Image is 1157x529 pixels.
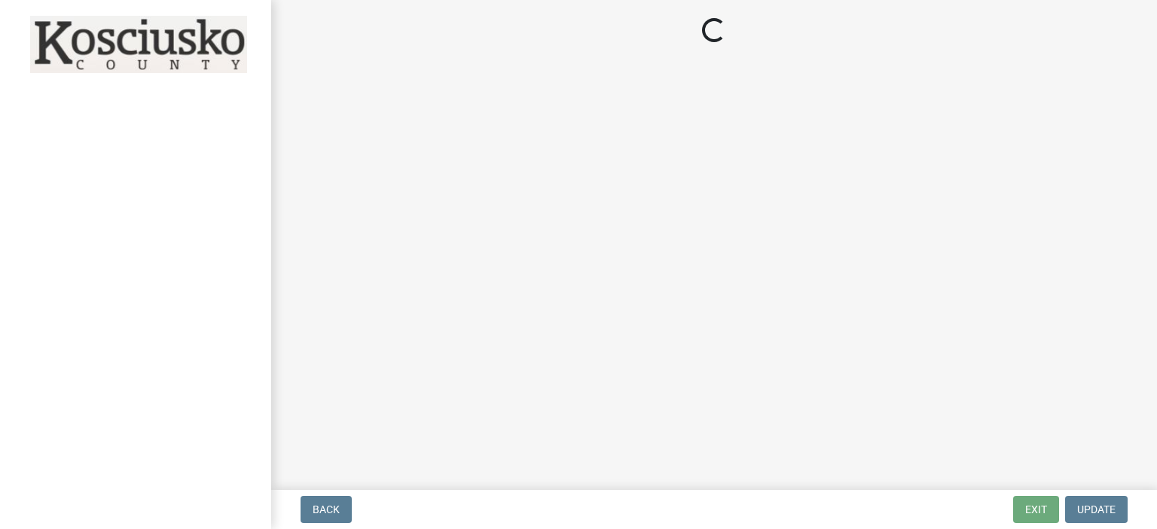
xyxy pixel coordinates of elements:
button: Update [1065,496,1128,523]
span: Back [313,503,340,515]
button: Exit [1013,496,1059,523]
button: Back [301,496,352,523]
img: Kosciusko County, Indiana [30,16,247,73]
span: Update [1077,503,1116,515]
